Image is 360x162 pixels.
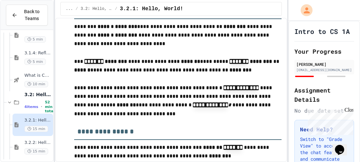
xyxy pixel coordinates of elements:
span: 3.2.2: Hello, World! - Review [24,140,52,146]
span: / [115,6,117,12]
span: What is Code - Quiz [24,73,52,78]
div: My Account [294,3,314,18]
div: [PERSON_NAME] [296,61,352,67]
span: 3.2: Hello, World! [24,92,52,97]
iframe: chat widget [305,107,353,135]
span: 3.1.4: Reflection - Evolving Technology [24,50,52,56]
span: 15 min [24,126,48,132]
span: 3.2: Hello, World! [80,6,112,12]
span: 15 min [24,148,48,154]
span: 3.2.1: Hello, World! [24,118,52,123]
h1: Intro to CS 1A [294,27,350,36]
h2: Your Progress [294,47,354,56]
h3: Need Help? [300,125,348,133]
span: 10 min [24,81,48,87]
iframe: chat widget [332,136,353,155]
button: Back to Teams [6,5,48,26]
div: Chat with us now!Close [3,3,45,42]
div: [EMAIL_ADDRESS][DOMAIN_NAME] [296,67,352,72]
span: / [75,6,78,12]
span: 5 min [24,36,46,42]
h2: Assignment Details [294,86,354,104]
span: 52 min total [45,100,54,113]
div: No due date set [294,107,354,115]
span: 5 min [24,59,46,65]
span: 4 items [24,105,38,109]
span: 3.2.1: Hello, World! [120,5,183,13]
span: • [41,104,42,109]
span: Back to Teams [21,8,42,22]
span: ... [66,6,73,12]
